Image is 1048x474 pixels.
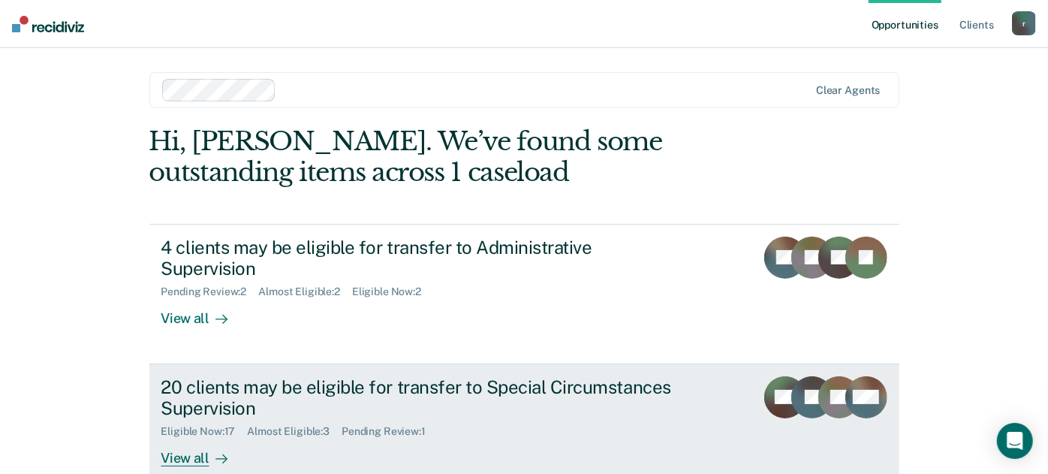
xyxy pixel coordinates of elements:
div: Almost Eligible : 3 [247,425,342,438]
div: 20 clients may be eligible for transfer to Special Circumstances Supervision [161,376,688,420]
div: 4 clients may be eligible for transfer to Administrative Supervision [161,237,688,280]
button: r [1012,11,1036,35]
div: Eligible Now : 2 [352,285,433,298]
div: Pending Review : 1 [342,425,438,438]
div: Almost Eligible : 2 [258,285,352,298]
a: 4 clients may be eligible for transfer to Administrative SupervisionPending Review:2Almost Eligib... [149,224,899,364]
div: Open Intercom Messenger [997,423,1033,459]
div: Clear agents [816,84,880,97]
img: Recidiviz [12,16,84,32]
div: Pending Review : 2 [161,285,259,298]
div: Hi, [PERSON_NAME]. We’ve found some outstanding items across 1 caseload [149,126,749,188]
div: View all [161,298,245,328]
div: View all [161,438,245,467]
div: Eligible Now : 17 [161,425,248,438]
